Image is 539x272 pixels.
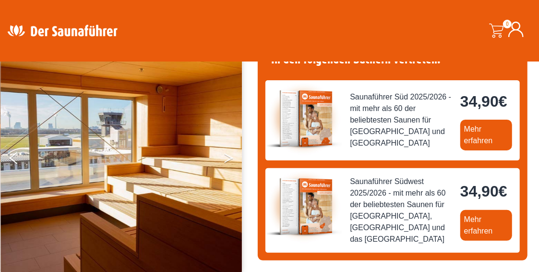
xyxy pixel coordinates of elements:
[265,168,342,245] img: der-saunafuehrer-2025-suedwest.jpg
[10,148,34,172] button: Previous
[503,20,512,28] span: 0
[460,120,512,150] a: Mehr erfahren
[460,210,512,241] a: Mehr erfahren
[499,183,507,200] span: €
[350,91,453,149] span: Saunaführer Süd 2025/2026 - mit mehr als 60 der beliebtesten Saunen für [GEOGRAPHIC_DATA] und [GE...
[350,176,453,245] span: Saunaführer Südwest 2025/2026 - mit mehr als 60 der beliebtesten Saunen für [GEOGRAPHIC_DATA], [G...
[460,93,507,110] bdi: 34,90
[499,93,507,110] span: €
[460,183,507,200] bdi: 34,90
[265,80,342,157] img: der-saunafuehrer-2025-sued.jpg
[223,148,247,172] button: Next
